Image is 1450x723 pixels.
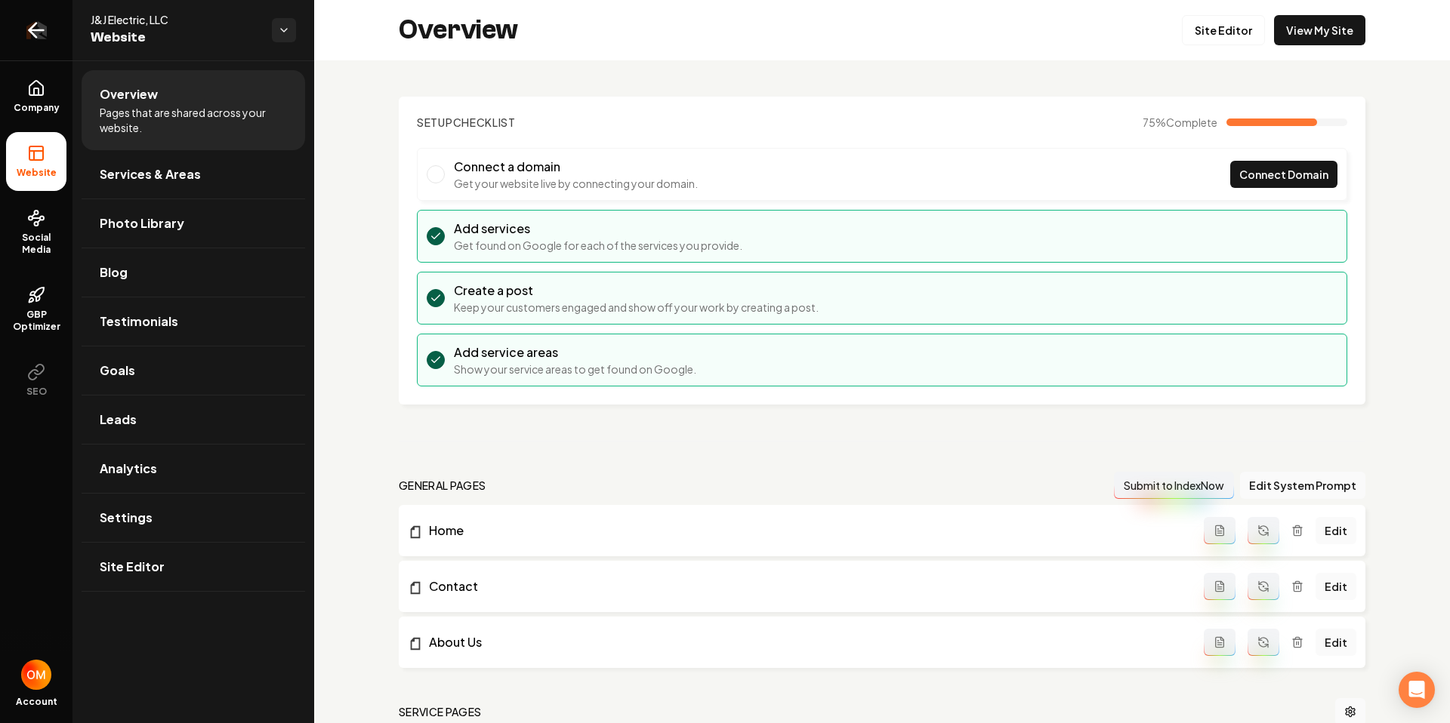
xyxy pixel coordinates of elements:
span: Overview [100,85,158,103]
span: Goals [100,361,135,380]
h3: Connect a domain [454,158,698,176]
button: Add admin page prompt [1204,517,1236,544]
span: Leads [100,411,137,429]
img: Omar Molai [21,660,51,690]
span: SEO [20,386,53,398]
span: Pages that are shared across your website. [100,105,287,135]
span: Setup [417,115,453,129]
a: Blog [82,248,305,297]
button: Open user button [21,660,51,690]
a: Testimonials [82,297,305,346]
p: Get your website live by connecting your domain. [454,176,698,191]
span: GBP Optimizer [6,309,66,333]
h2: general pages [399,478,486,493]
a: Analytics [82,445,305,493]
span: 75 % [1143,115,1217,130]
a: Edit [1316,517,1356,544]
p: Show your service areas to get found on Google. [454,361,696,377]
a: Social Media [6,197,66,268]
a: Contact [408,577,1204,595]
button: Add admin page prompt [1204,573,1236,600]
span: Website [91,27,260,48]
button: Submit to IndexNow [1114,472,1234,499]
h2: Checklist [417,115,516,130]
h3: Add service areas [454,343,696,361]
a: Site Editor [1182,15,1265,45]
a: Site Editor [82,543,305,591]
span: Services & Areas [100,165,201,183]
a: Photo Library [82,199,305,248]
p: Get found on Google for each of the services you provide. [454,238,742,253]
span: Account [16,696,57,708]
span: Connect Domain [1239,167,1328,183]
h3: Create a post [454,282,819,300]
button: Add admin page prompt [1204,629,1236,656]
h2: Service Pages [399,704,482,719]
a: Leads [82,395,305,444]
a: Company [6,67,66,126]
h2: Overview [399,15,518,45]
span: Company [8,102,66,114]
span: Site Editor [100,558,165,576]
a: Home [408,521,1204,540]
div: Open Intercom Messenger [1399,672,1435,708]
a: GBP Optimizer [6,274,66,345]
span: Testimonials [100,312,178,331]
a: Settings [82,494,305,542]
a: Edit [1316,573,1356,600]
a: Goals [82,346,305,395]
button: Edit System Prompt [1240,472,1365,499]
a: Edit [1316,629,1356,656]
a: About Us [408,633,1204,651]
span: Photo Library [100,214,184,232]
a: Services & Areas [82,150,305,198]
a: View My Site [1274,15,1365,45]
span: Social Media [6,232,66,256]
button: SEO [6,351,66,410]
a: Connect Domain [1230,161,1337,188]
span: J&J Electric, LLC [91,12,260,27]
span: Blog [100,263,128,282]
h3: Add services [454,220,742,238]
span: Settings [100,509,153,527]
span: Complete [1166,115,1217,129]
p: Keep your customers engaged and show off your work by creating a post. [454,300,819,315]
span: Analytics [100,460,157,478]
span: Website [11,167,63,179]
